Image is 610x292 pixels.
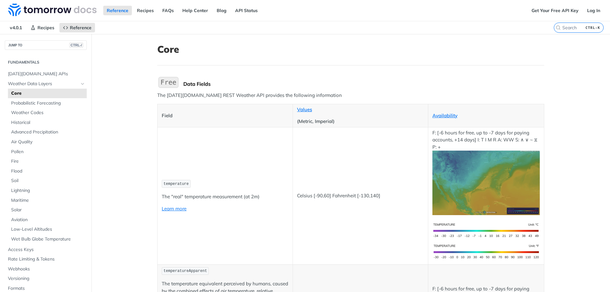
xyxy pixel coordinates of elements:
span: Formats [8,285,85,292]
p: The [DATE][DOMAIN_NAME] REST Weather API provides the following information [157,92,544,99]
a: Learn more [162,206,186,212]
a: Lightning [8,186,87,195]
span: Wet Bulb Globe Temperature [11,236,85,242]
button: JUMP TOCTRL-/ [5,40,87,50]
span: Weather Data Layers [8,81,78,87]
p: F: [-6 hours for free, up to -7 days for paying accounts, +14 days] I: T I M R A: WW S: ∧ ∨ ~ ⧖ P: + [432,129,540,215]
a: Recipes [133,6,157,15]
a: Versioning [5,274,87,283]
span: Expand image [432,248,540,254]
a: Core [8,89,87,98]
a: FAQs [159,6,177,15]
a: Flood [8,166,87,176]
span: Low-Level Altitudes [11,226,85,233]
span: Fire [11,158,85,165]
span: Air Quality [11,139,85,145]
a: Probabilistic Forecasting [8,98,87,108]
a: Weather Codes [8,108,87,118]
span: Core [11,90,85,97]
a: Aviation [8,215,87,225]
span: Lightning [11,187,85,194]
a: API Status [232,6,261,15]
a: Solar [8,205,87,215]
span: temperatureApparent [164,269,207,273]
a: Wet Bulb Globe Temperature [8,234,87,244]
span: Webhooks [8,266,85,272]
a: Get Your Free API Key [528,6,582,15]
span: Expand image [432,227,540,233]
span: Pollen [11,149,85,155]
a: Pollen [8,147,87,157]
a: Availability [432,112,457,119]
a: Blog [213,6,230,15]
a: Advanced Precipitation [8,127,87,137]
span: Reference [70,25,91,31]
p: (Metric, Imperial) [297,118,424,125]
a: Webhooks [5,264,87,274]
a: Values [297,106,312,112]
a: Log In [584,6,604,15]
span: Versioning [8,275,85,282]
span: Access Keys [8,247,85,253]
span: Probabilistic Forecasting [11,100,85,106]
a: Maritime [8,196,87,205]
a: Air Quality [8,137,87,147]
a: Help Center [179,6,212,15]
span: Advanced Precipitation [11,129,85,135]
span: Historical [11,119,85,126]
kbd: CTRL-K [584,24,602,31]
span: Rate Limiting & Tokens [8,256,85,262]
a: Reference [103,6,132,15]
span: temperature [164,182,189,186]
svg: Search [556,25,561,30]
span: Maritime [11,197,85,204]
span: CTRL-/ [69,43,83,48]
span: Soil [11,178,85,184]
span: Solar [11,207,85,213]
p: Field [162,112,288,119]
a: Weather Data LayersHide subpages for Weather Data Layers [5,79,87,89]
a: Historical [8,118,87,127]
span: v4.0.1 [6,23,25,32]
h1: Core [157,44,544,55]
a: Soil [8,176,87,186]
a: Access Keys [5,245,87,255]
p: Celsius [-90,60] Fahrenheit [-130,140] [297,192,424,200]
span: Flood [11,168,85,174]
p: The "real" temperature measurement (at 2m) [162,193,288,200]
a: Reference [59,23,95,32]
button: Hide subpages for Weather Data Layers [80,81,85,86]
img: Tomorrow.io Weather API Docs [8,3,97,16]
span: Expand image [432,180,540,186]
div: Data Fields [183,81,544,87]
span: Aviation [11,217,85,223]
h2: Fundamentals [5,59,87,65]
a: Recipes [27,23,58,32]
a: [DATE][DOMAIN_NAME] APIs [5,69,87,79]
span: Weather Codes [11,110,85,116]
span: [DATE][DOMAIN_NAME] APIs [8,71,85,77]
span: Recipes [37,25,54,31]
a: Low-Level Altitudes [8,225,87,234]
a: Rate Limiting & Tokens [5,255,87,264]
a: Fire [8,157,87,166]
